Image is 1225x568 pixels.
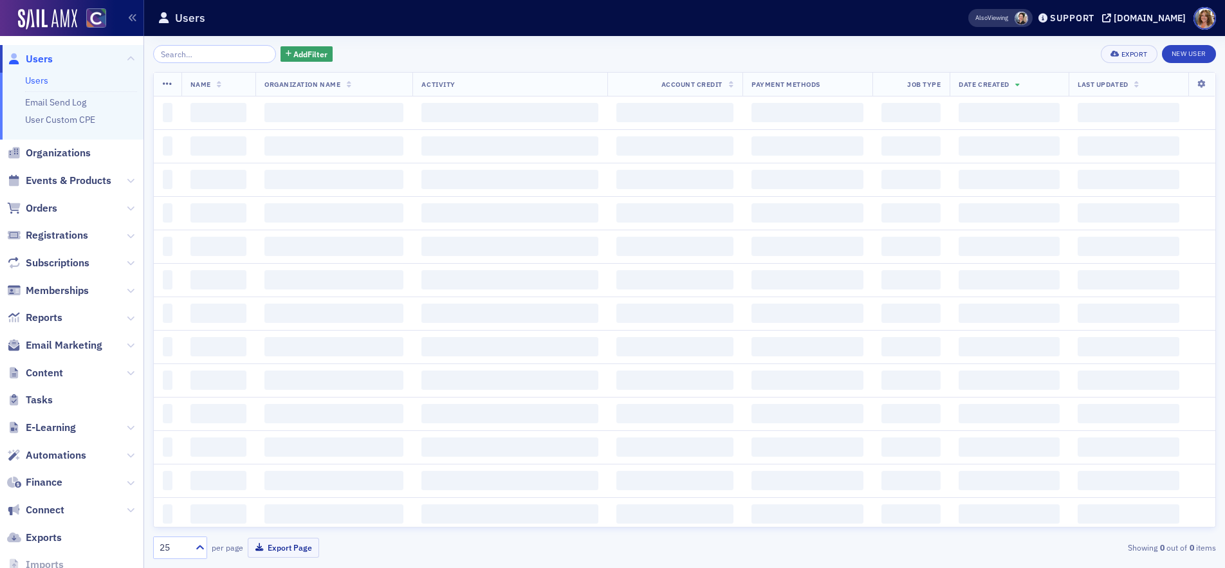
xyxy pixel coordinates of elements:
label: per page [212,542,243,553]
span: ‌ [421,237,598,256]
span: ‌ [751,136,863,156]
span: ‌ [190,404,247,423]
span: ‌ [163,136,172,156]
span: ‌ [616,471,733,490]
a: Users [7,52,53,66]
span: ‌ [1078,304,1179,323]
span: Connect [26,503,64,517]
span: ‌ [190,270,247,289]
a: Subscriptions [7,256,89,270]
span: ‌ [190,504,247,524]
span: ‌ [881,270,941,289]
span: ‌ [616,504,733,524]
span: ‌ [190,304,247,323]
span: ‌ [421,170,598,189]
span: ‌ [959,437,1060,457]
span: ‌ [190,471,247,490]
span: ‌ [1078,270,1179,289]
span: ‌ [421,270,598,289]
div: Also [975,14,988,22]
span: ‌ [190,103,247,122]
span: ‌ [616,437,733,457]
a: Content [7,366,63,380]
span: ‌ [1078,237,1179,256]
span: ‌ [959,237,1060,256]
span: ‌ [190,136,247,156]
span: ‌ [881,103,941,122]
div: [DOMAIN_NAME] [1114,12,1186,24]
span: Email Marketing [26,338,102,353]
a: New User [1162,45,1216,63]
span: ‌ [264,136,403,156]
span: ‌ [190,437,247,457]
span: ‌ [264,371,403,390]
span: Events & Products [26,174,111,188]
span: ‌ [190,371,247,390]
span: Viewing [975,14,1008,23]
span: ‌ [1078,170,1179,189]
span: Date Created [959,80,1009,89]
span: ‌ [751,103,863,122]
span: ‌ [881,304,941,323]
input: Search… [153,45,276,63]
div: Showing out of items [870,542,1216,553]
span: ‌ [616,103,733,122]
span: Exports [26,531,62,545]
span: ‌ [163,103,172,122]
span: ‌ [163,203,172,223]
h1: Users [175,10,205,26]
span: ‌ [264,337,403,356]
span: ‌ [751,270,863,289]
a: Organizations [7,146,91,160]
span: ‌ [264,404,403,423]
span: ‌ [616,203,733,223]
span: ‌ [959,136,1060,156]
span: ‌ [751,437,863,457]
img: SailAMX [86,8,106,28]
a: View Homepage [77,8,106,30]
span: ‌ [751,371,863,390]
span: ‌ [959,471,1060,490]
span: ‌ [959,371,1060,390]
span: ‌ [616,304,733,323]
span: ‌ [421,371,598,390]
a: Email Marketing [7,338,102,353]
span: ‌ [751,471,863,490]
span: ‌ [264,170,403,189]
span: ‌ [1078,337,1179,356]
a: Finance [7,475,62,490]
span: ‌ [421,136,598,156]
div: Export [1121,51,1148,58]
img: SailAMX [18,9,77,30]
span: ‌ [1078,371,1179,390]
a: Orders [7,201,57,215]
span: Organization Name [264,80,340,89]
span: ‌ [959,170,1060,189]
a: Tasks [7,393,53,407]
span: ‌ [616,237,733,256]
span: ‌ [163,237,172,256]
span: ‌ [616,404,733,423]
span: ‌ [163,371,172,390]
span: ‌ [163,471,172,490]
span: ‌ [264,203,403,223]
span: ‌ [616,337,733,356]
span: ‌ [881,203,941,223]
span: Memberships [26,284,89,298]
span: Name [190,80,211,89]
span: ‌ [616,371,733,390]
span: ‌ [264,304,403,323]
button: Export Page [248,538,319,558]
span: ‌ [881,337,941,356]
span: ‌ [881,404,941,423]
strong: 0 [1157,542,1166,553]
span: Last Updated [1078,80,1128,89]
span: ‌ [163,337,172,356]
span: ‌ [881,437,941,457]
a: Registrations [7,228,88,243]
span: Profile [1193,7,1216,30]
a: Memberships [7,284,89,298]
span: Automations [26,448,86,463]
span: Registrations [26,228,88,243]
